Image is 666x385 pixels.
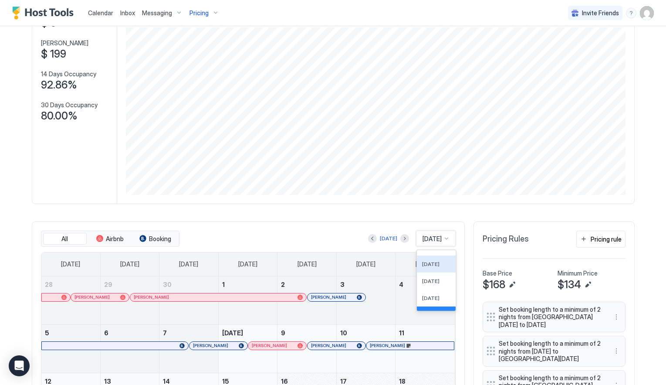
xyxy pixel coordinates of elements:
span: Booking [149,235,171,243]
td: October 4, 2025 [396,276,455,325]
span: 92.86% [41,78,77,92]
span: 12 [45,378,51,385]
td: October 8, 2025 [218,324,277,373]
span: Airbnb [106,235,124,243]
span: 80.00% [41,109,78,123]
a: September 28, 2025 [41,276,100,293]
td: October 1, 2025 [218,276,277,325]
div: Set booking length to a minimum of 2 nights from [GEOGRAPHIC_DATA][DATE] to [DATE] menu [483,302,625,333]
div: User profile [640,6,654,20]
span: 6 [104,329,108,337]
span: Messaging [142,9,172,17]
span: [PERSON_NAME] [193,343,228,348]
a: Tuesday [170,252,207,276]
a: October 11, 2025 [396,325,454,341]
td: October 11, 2025 [396,324,455,373]
a: Thursday [289,252,325,276]
span: Inbox [120,9,135,17]
span: [DATE] [423,235,442,243]
span: 10 [340,329,347,337]
div: [PERSON_NAME] [193,343,244,348]
td: October 10, 2025 [336,324,396,373]
button: Airbnb [88,233,132,245]
span: 2 [281,281,285,288]
button: Pricing rule [576,231,625,248]
span: 1 [222,281,225,288]
div: [DATE] [380,235,397,242]
span: 15 [222,378,229,385]
span: [PERSON_NAME] [311,294,346,300]
span: [DATE] [422,261,439,267]
span: [DATE] [120,260,139,268]
span: [DATE] [179,260,198,268]
a: October 8, 2025 [219,325,277,341]
td: October 7, 2025 [159,324,219,373]
span: 5 [45,329,49,337]
button: Edit [583,279,593,290]
div: Pricing rule [591,235,622,244]
span: [DATE] [416,260,435,268]
span: 9 [281,329,285,337]
a: Host Tools Logo [12,7,78,20]
a: October 2, 2025 [277,276,336,293]
div: menu [626,8,636,18]
span: 17 [340,378,347,385]
div: [PERSON_NAME] [370,343,450,348]
div: [PERSON_NAME] [311,294,362,300]
a: October 7, 2025 [159,325,218,341]
span: $168 [483,278,505,291]
span: Pricing [189,9,209,17]
a: October 3, 2025 [337,276,396,293]
span: [DATE] [298,260,317,268]
span: 13 [104,378,111,385]
button: Next month [400,234,409,243]
a: September 30, 2025 [159,276,218,293]
span: Calendar [88,9,113,17]
span: 30 Days Occupancy [41,101,98,109]
div: [PERSON_NAME] [134,294,303,300]
span: 3 [340,281,345,288]
span: Minimum Price [558,269,598,277]
a: October 9, 2025 [277,325,336,341]
td: October 6, 2025 [100,324,159,373]
td: September 30, 2025 [159,276,219,325]
button: Edit [507,279,517,290]
span: [PERSON_NAME] [134,294,169,300]
span: [DATE] [422,295,439,301]
a: October 5, 2025 [41,325,100,341]
div: [PERSON_NAME] [311,343,362,348]
span: [PERSON_NAME] [252,343,287,348]
span: 4 [399,281,403,288]
a: October 6, 2025 [101,325,159,341]
span: 28 [45,281,53,288]
td: September 29, 2025 [100,276,159,325]
td: October 3, 2025 [336,276,396,325]
button: More options [611,312,622,322]
a: Monday [112,252,148,276]
span: Set booking length to a minimum of 2 nights from [GEOGRAPHIC_DATA][DATE] to [DATE] [499,306,602,329]
span: [DATE] [238,260,257,268]
span: Base Price [483,269,512,277]
a: Wednesday [230,252,266,276]
a: Calendar [88,8,113,17]
span: $ 199 [41,48,66,61]
button: Previous month [368,234,377,243]
div: menu [611,346,622,356]
button: [DATE] [379,233,399,244]
span: 11 [399,329,404,337]
span: 16 [281,378,288,385]
span: [PERSON_NAME] [74,294,110,300]
span: [DATE] [422,278,439,284]
div: menu [611,312,622,322]
span: [PERSON_NAME] [370,343,405,348]
a: Saturday [407,252,443,276]
span: 14 [163,378,170,385]
span: 7 [163,329,167,337]
a: Inbox [120,8,135,17]
button: All [43,233,87,245]
span: 30 [163,281,172,288]
div: [PERSON_NAME] [252,343,303,348]
span: All [61,235,68,243]
td: October 5, 2025 [41,324,101,373]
